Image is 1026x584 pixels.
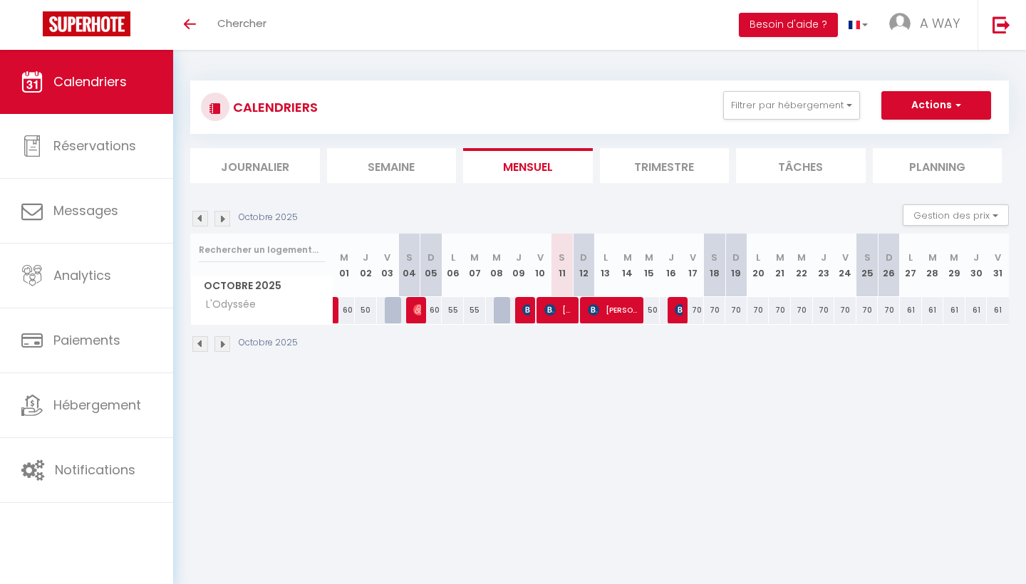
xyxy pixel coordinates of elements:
[507,234,529,297] th: 09
[420,297,442,323] div: 60
[995,251,1001,264] abbr: V
[739,13,838,37] button: Besoin d'aide ?
[239,336,298,350] p: Octobre 2025
[516,251,522,264] abbr: J
[791,297,813,323] div: 70
[928,251,937,264] abbr: M
[363,251,368,264] abbr: J
[747,297,769,323] div: 70
[965,297,988,323] div: 61
[53,73,127,90] span: Calendriers
[856,297,879,323] div: 70
[486,234,508,297] th: 08
[551,234,573,297] th: 11
[903,204,1009,226] button: Gestion des prix
[987,234,1009,297] th: 31
[813,234,835,297] th: 23
[842,251,849,264] abbr: V
[355,234,377,297] th: 02
[53,396,141,414] span: Hébergement
[732,251,740,264] abbr: D
[559,251,565,264] abbr: S
[398,234,420,297] th: 04
[711,251,717,264] abbr: S
[199,237,325,263] input: Rechercher un logement...
[878,234,900,297] th: 26
[878,297,900,323] div: 70
[856,234,879,297] th: 25
[769,234,791,297] th: 21
[922,234,944,297] th: 28
[922,297,944,323] div: 61
[464,234,486,297] th: 07
[987,297,1009,323] div: 61
[791,234,813,297] th: 22
[492,251,501,264] abbr: M
[864,251,871,264] abbr: S
[908,251,913,264] abbr: L
[327,148,457,183] li: Semaine
[333,297,356,323] div: 60
[881,91,991,120] button: Actions
[340,251,348,264] abbr: M
[736,148,866,183] li: Tâches
[638,297,660,323] div: 50
[442,234,464,297] th: 06
[333,234,356,297] th: 01
[616,234,638,297] th: 14
[682,297,704,323] div: 70
[834,297,856,323] div: 70
[544,296,574,323] span: [PERSON_NAME]
[355,297,377,323] div: 50
[451,251,455,264] abbr: L
[889,13,911,34] img: ...
[950,251,958,264] abbr: M
[464,297,486,323] div: 55
[193,297,259,313] span: L'Odyssée
[886,251,893,264] abbr: D
[813,297,835,323] div: 70
[725,297,747,323] div: 70
[900,297,922,323] div: 61
[43,11,130,36] img: Super Booking
[406,251,413,264] abbr: S
[756,251,760,264] abbr: L
[943,234,965,297] th: 29
[769,297,791,323] div: 70
[588,296,639,323] span: [PERSON_NAME]
[920,14,960,32] span: A WAY
[522,296,529,323] span: [PERSON_NAME]
[660,234,682,297] th: 16
[645,251,653,264] abbr: M
[834,234,856,297] th: 24
[53,137,136,155] span: Réservations
[943,297,965,323] div: 61
[973,251,979,264] abbr: J
[427,251,435,264] abbr: D
[537,251,544,264] abbr: V
[191,276,333,296] span: Octobre 2025
[623,251,632,264] abbr: M
[900,234,922,297] th: 27
[873,148,1002,183] li: Planning
[993,16,1010,33] img: logout
[580,251,587,264] abbr: D
[53,331,120,349] span: Paiements
[470,251,479,264] abbr: M
[217,16,266,31] span: Chercher
[463,148,593,183] li: Mensuel
[442,297,464,323] div: 55
[55,461,135,479] span: Notifications
[682,234,704,297] th: 17
[229,91,318,123] h3: CALENDRIERS
[723,91,860,120] button: Filtrer par hébergement
[690,251,696,264] abbr: V
[965,234,988,297] th: 30
[595,234,617,297] th: 13
[704,234,726,297] th: 18
[573,234,595,297] th: 12
[704,297,726,323] div: 70
[821,251,826,264] abbr: J
[668,251,674,264] abbr: J
[384,251,390,264] abbr: V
